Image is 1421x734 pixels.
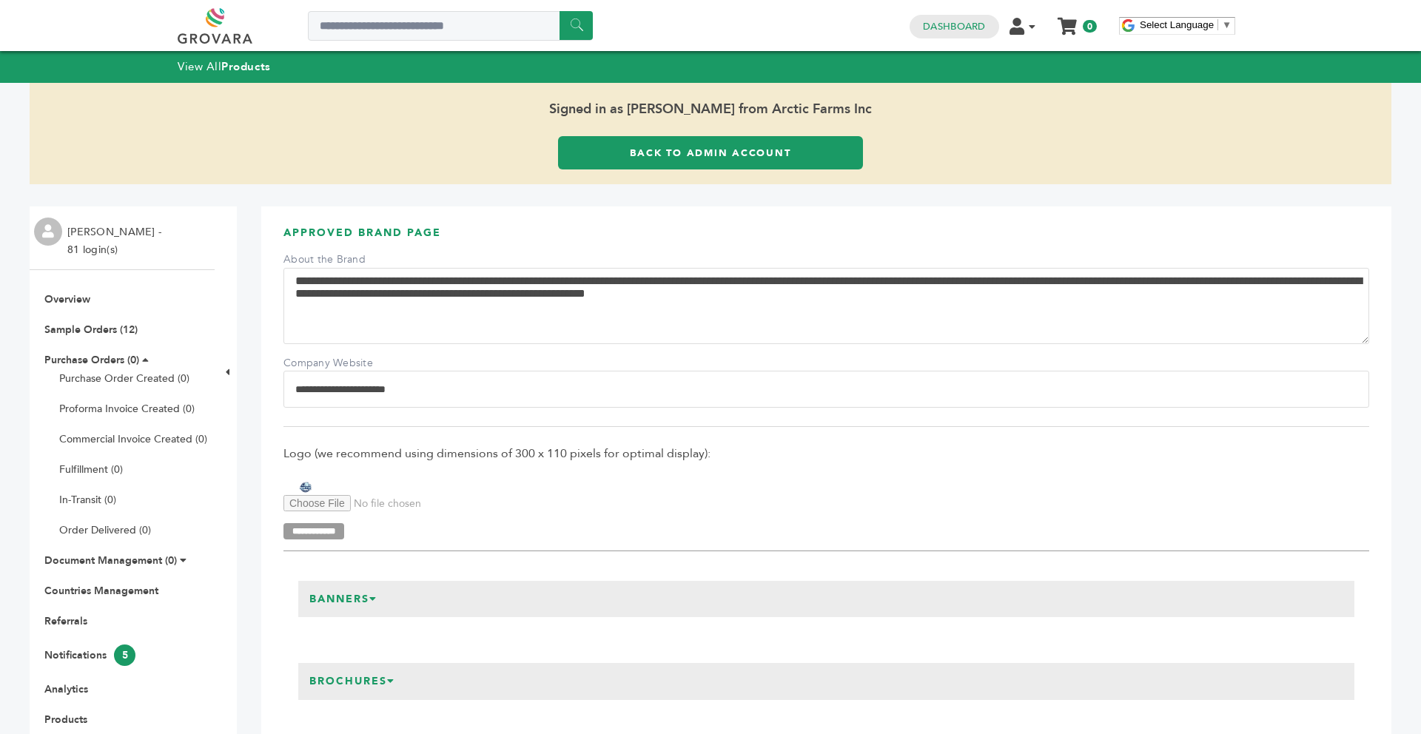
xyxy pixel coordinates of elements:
[1059,13,1076,29] a: My Cart
[298,581,389,618] h3: Banners
[283,226,1369,252] h3: APPROVED BRAND PAGE
[1222,19,1232,30] span: ▼
[283,445,1369,462] span: Logo (we recommend using dimensions of 300 x 110 pixels for optimal display):
[30,83,1391,136] span: Signed in as [PERSON_NAME] from Arctic Farms Inc
[59,402,195,416] a: Proforma Invoice Created (0)
[298,663,406,700] h3: Brochures
[308,11,593,41] input: Search a product or brand...
[221,59,270,74] strong: Products
[283,356,387,371] label: Company Website
[1140,19,1232,30] a: Select Language​
[44,614,87,628] a: Referrals
[44,682,88,696] a: Analytics
[44,292,90,306] a: Overview
[558,136,863,169] a: Back to Admin Account
[59,371,189,385] a: Purchase Order Created (0)
[59,493,116,507] a: In-Transit (0)
[59,523,151,537] a: Order Delivered (0)
[67,223,165,259] li: [PERSON_NAME] - 81 login(s)
[923,20,985,33] a: Dashboard
[44,584,158,598] a: Countries Management
[44,323,138,337] a: Sample Orders (12)
[34,218,62,246] img: profile.png
[178,59,271,74] a: View AllProducts
[59,462,123,477] a: Fulfillment (0)
[283,252,387,267] label: About the Brand
[1140,19,1214,30] span: Select Language
[44,353,139,367] a: Purchase Orders (0)
[59,432,207,446] a: Commercial Invoice Created (0)
[1083,20,1097,33] span: 0
[44,553,177,568] a: Document Management (0)
[114,644,135,666] span: 5
[283,479,328,495] img: Arctic Farms Inc
[44,648,135,662] a: Notifications5
[44,713,87,727] a: Products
